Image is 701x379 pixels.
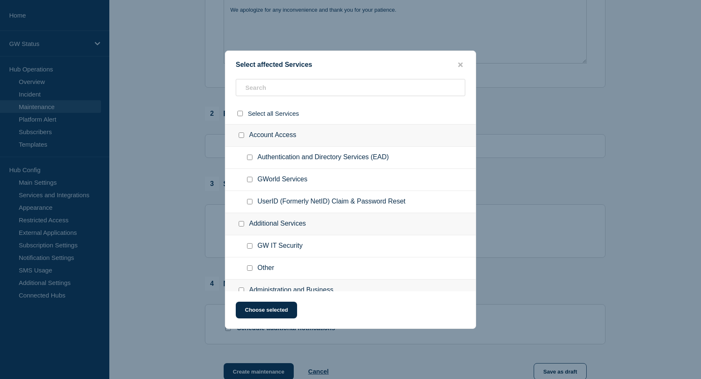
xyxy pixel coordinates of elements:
button: Choose selected [236,302,297,318]
input: Search [236,79,465,96]
span: GWorld Services [257,176,308,184]
div: Account Access [225,124,476,147]
div: Select affected Services [225,61,476,69]
input: Administration and Business checkbox [239,287,244,293]
div: Administration and Business [225,280,476,302]
span: GW IT Security [257,242,303,250]
input: Account Access checkbox [239,132,244,138]
input: Other checkbox [247,265,252,271]
span: UserID (Formerly NetID) Claim & Password Reset [257,198,406,206]
input: Authentication and Directory Services (EAD) checkbox [247,155,252,160]
button: close button [456,61,465,69]
span: Select all Services [248,110,299,117]
input: Additional Services checkbox [239,221,244,226]
input: UserID (Formerly NetID) Claim & Password Reset checkbox [247,199,252,204]
div: Additional Services [225,213,476,235]
span: Other [257,264,274,272]
span: Authentication and Directory Services (EAD) [257,153,389,162]
input: GWorld Services checkbox [247,177,252,182]
input: select all checkbox [237,111,243,116]
input: GW IT Security checkbox [247,243,252,249]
